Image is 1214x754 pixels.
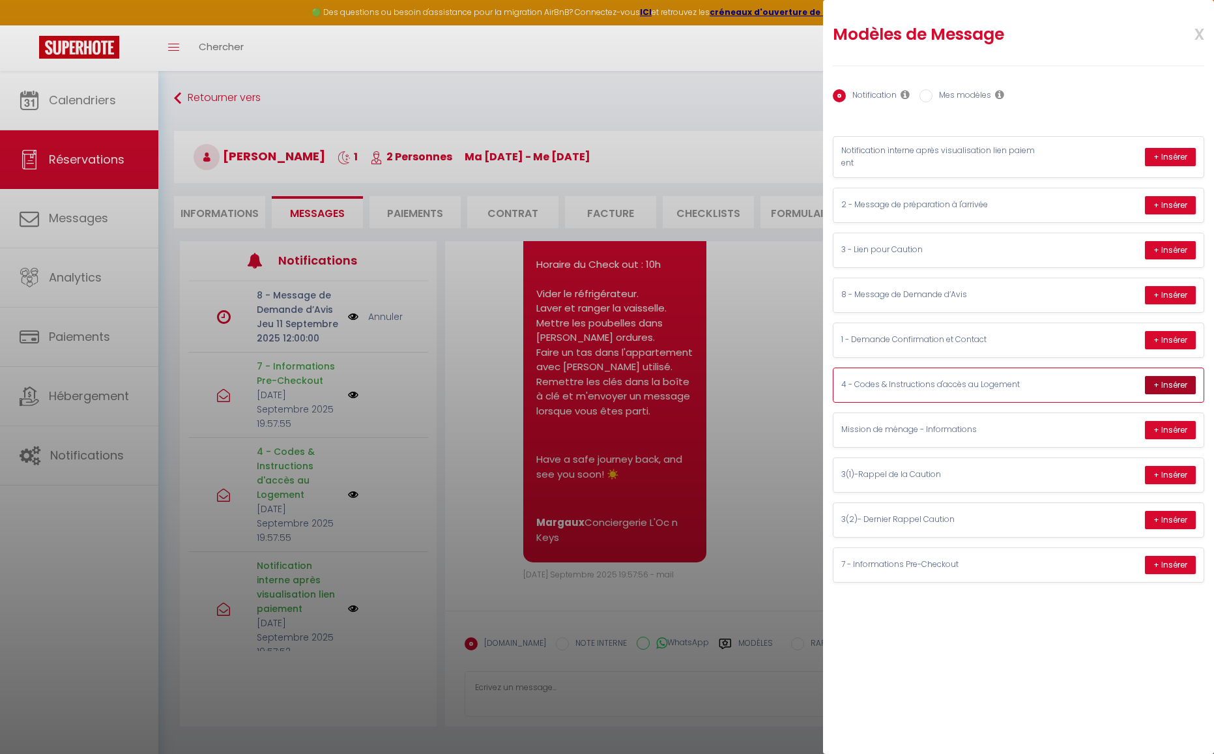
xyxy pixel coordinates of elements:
p: Notification interne après visualisation lien paiement [841,145,1037,169]
button: + Insérer [1145,376,1196,394]
button: + Insérer [1145,466,1196,484]
button: + Insérer [1145,331,1196,349]
label: Mes modèles [932,89,991,104]
p: 3 - Lien pour Caution [841,244,1037,256]
p: Mission de ménage - Informations [841,424,1037,436]
button: + Insérer [1145,196,1196,214]
button: Ouvrir le widget de chat LiveChat [10,5,50,44]
p: 3(2)- Dernier Rappel Caution [841,514,1037,526]
p: 2 - Message de préparation à l'arrivée [841,199,1037,211]
button: + Insérer [1145,511,1196,529]
button: + Insérer [1145,556,1196,574]
p: 4 - Codes & Instructions d'accès au Logement [841,379,1037,391]
p: 8 - Message de Demande d’Avis [841,289,1037,301]
i: Les modèles généraux sont visibles par vous et votre équipe [995,89,1004,100]
span: x [1163,18,1204,48]
button: + Insérer [1145,421,1196,439]
button: + Insérer [1145,148,1196,166]
h2: Modèles de Message [833,24,1136,45]
i: Les notifications sont visibles par toi et ton équipe [901,89,910,100]
button: + Insérer [1145,286,1196,304]
p: 3(1)-Rappel de la Caution [841,469,1037,481]
p: 7 - Informations Pre-Checkout [841,558,1037,571]
p: 1 - Demande Confirmation et Contact [841,334,1037,346]
button: + Insérer [1145,241,1196,259]
label: Notification [846,89,897,104]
